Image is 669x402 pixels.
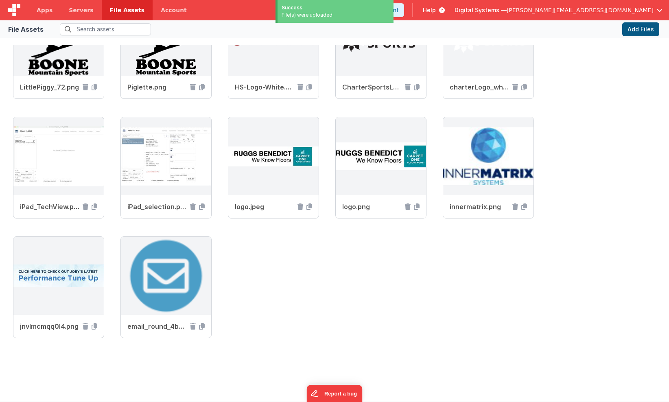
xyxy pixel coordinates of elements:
[20,82,79,92] span: LittlePiggy_72.png
[507,6,654,14] span: [PERSON_NAME][EMAIL_ADDRESS][DOMAIN_NAME]
[342,82,402,92] span: CharterSportsLogo_BLACK.png
[235,202,294,212] span: logo.jpeg
[20,202,79,212] span: iPad_TechView.png
[60,23,151,35] input: Search assets
[282,4,389,11] div: Success
[307,385,363,402] iframe: Marker.io feedback button
[127,321,187,331] span: email_round_4b9ec7.png
[622,22,659,36] button: Add Files
[423,6,436,14] span: Help
[450,202,509,212] span: innermatrix.png
[69,6,93,14] span: Servers
[342,202,402,212] span: logo.png
[282,11,389,19] div: File(s) were uploaded.
[127,82,187,92] span: Piglette.png
[235,82,294,92] span: HS-Logo-White.png
[8,24,44,34] div: File Assets
[110,6,145,14] span: File Assets
[455,6,507,14] span: Digital Systems —
[37,6,52,14] span: Apps
[450,82,509,92] span: charterLogo_white.png
[455,6,662,14] button: Digital Systems — [PERSON_NAME][EMAIL_ADDRESS][DOMAIN_NAME]
[20,321,79,331] span: jnvlmcmqq0l4.png
[127,202,187,212] span: iPad_selection.png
